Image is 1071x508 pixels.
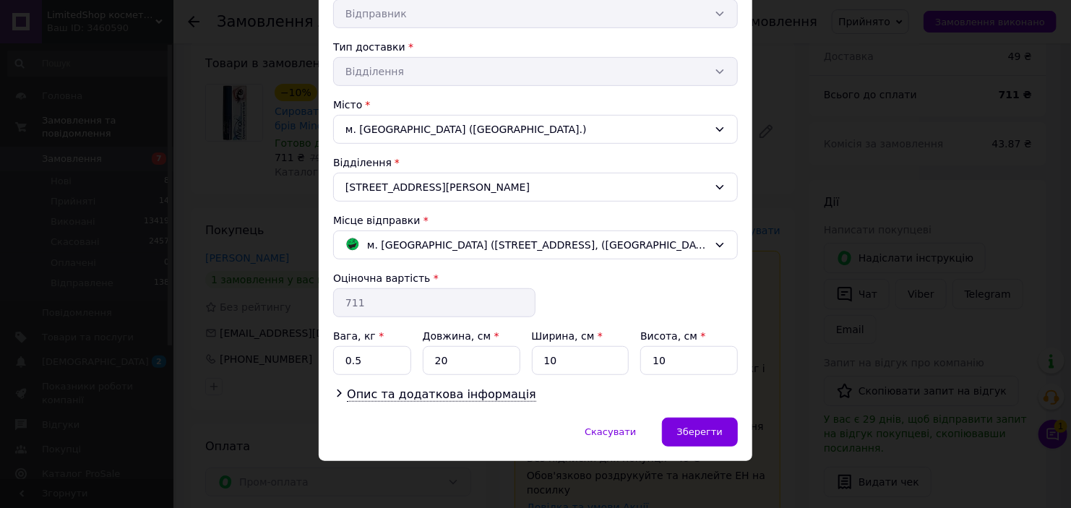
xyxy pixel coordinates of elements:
[640,330,705,342] label: Висота, см
[333,213,738,228] div: Місце відправки
[333,330,384,342] label: Вага, кг
[333,155,738,170] div: Відділення
[333,115,738,144] div: м. [GEOGRAPHIC_DATA] ([GEOGRAPHIC_DATA].)
[333,272,430,284] label: Оціночна вартість
[677,426,723,437] span: Зберегти
[333,173,738,202] div: [STREET_ADDRESS][PERSON_NAME]
[423,330,499,342] label: Довжина, см
[532,330,603,342] label: Ширина, см
[333,98,738,112] div: Місто
[333,40,738,54] div: Тип доставки
[347,387,536,402] span: Опис та додаткова інформація
[367,237,708,253] span: м. [GEOGRAPHIC_DATA] ([STREET_ADDRESS], ([GEOGRAPHIC_DATA])
[585,426,636,437] span: Скасувати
